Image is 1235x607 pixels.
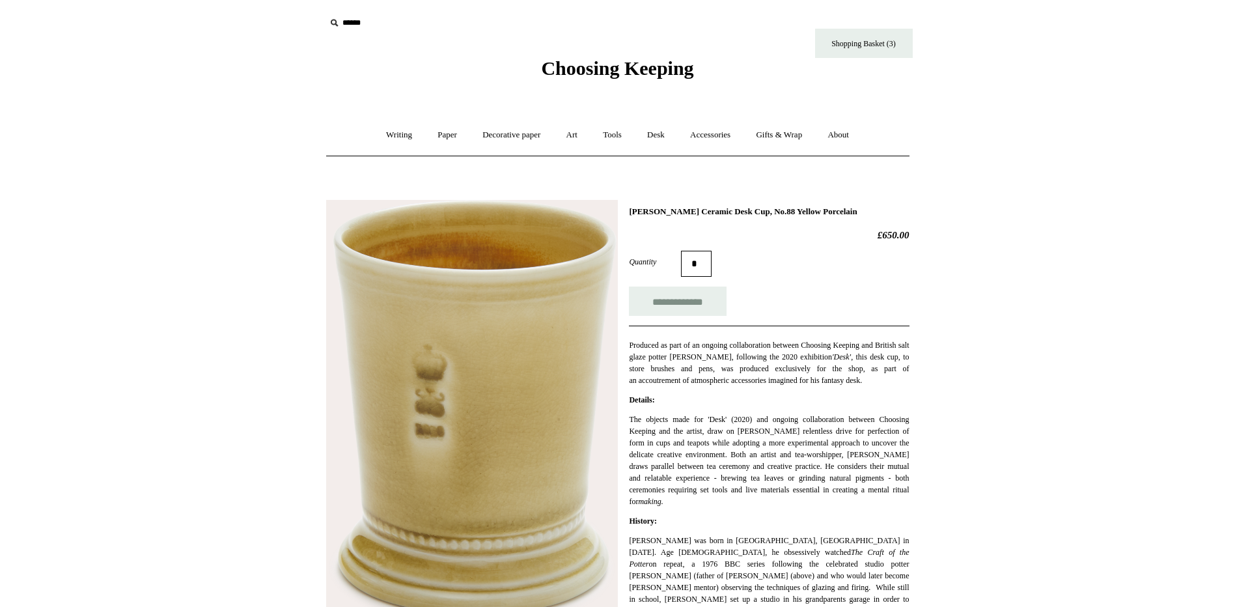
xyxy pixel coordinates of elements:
a: Writing [374,118,424,152]
a: About [816,118,861,152]
strong: Details: [629,395,654,404]
p: Produced as part of an ongoing collaboration between Choosing Keeping and British salt glaze pott... [629,339,909,386]
em: The Craft of the Potter [629,548,909,569]
span: Choosing Keeping [541,57,693,79]
h1: [PERSON_NAME] Ceramic Desk Cup, No.88 Yellow Porcelain [629,206,909,217]
strong: History: [629,516,657,526]
a: Shopping Basket (3) [815,29,913,58]
a: Paper [426,118,469,152]
a: Tools [591,118,633,152]
a: Decorative paper [471,118,552,152]
em: making. [638,497,663,506]
a: Accessories [678,118,742,152]
a: Desk [635,118,676,152]
h2: £650.00 [629,229,909,241]
a: Choosing Keeping [541,68,693,77]
label: Quantity [629,256,681,268]
a: Art [555,118,589,152]
p: The objects made for 'Desk' (2020) and ongoing collaboration between Choosing Keeping and the art... [629,414,909,507]
a: Gifts & Wrap [744,118,814,152]
em: 'Desk' [832,352,851,361]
